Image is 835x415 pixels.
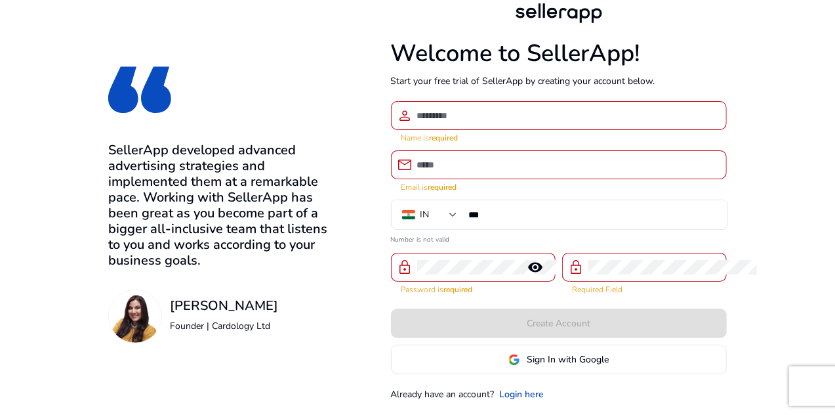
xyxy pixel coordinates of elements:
strong: required [428,182,457,192]
mat-error: Name is [401,130,716,144]
mat-error: Required Field [573,282,716,295]
span: lock [397,259,413,275]
a: Login here [500,387,544,401]
mat-error: Number is not valid [391,231,727,245]
mat-error: Email is [401,179,716,193]
p: Start your free trial of SellerApp by creating your account below. [391,74,727,88]
strong: required [444,284,473,295]
div: IN [420,207,430,222]
mat-icon: remove_red_eye [520,259,552,275]
span: email [397,157,413,173]
span: lock [569,259,584,275]
p: Already have an account? [391,387,495,401]
span: person [397,108,413,123]
h3: [PERSON_NAME] [170,298,278,314]
strong: required [430,133,458,143]
span: Sign In with Google [527,353,609,366]
p: Founder | Cardology Ltd [170,319,278,333]
h3: SellerApp developed advanced advertising strategies and implemented them at a remarkable pace. Wo... [108,142,332,269]
mat-error: Password is [401,282,545,295]
button: Sign In with Google [391,345,727,374]
h1: Welcome to SellerApp! [391,39,727,68]
img: google-logo.svg [508,354,520,366]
